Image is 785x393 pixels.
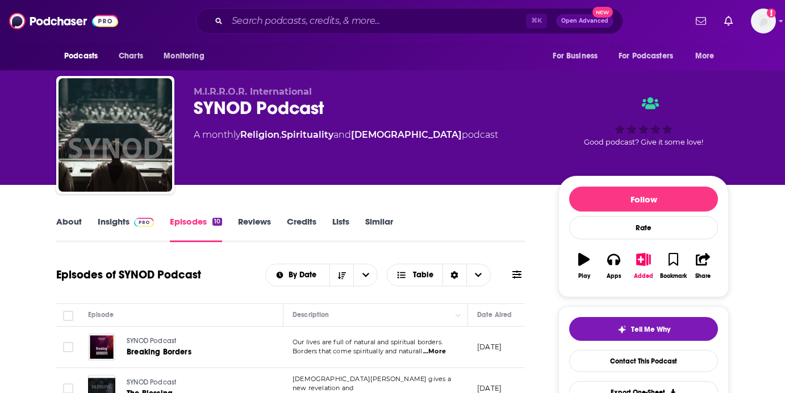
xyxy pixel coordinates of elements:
[526,14,547,28] span: ⌘ K
[279,129,281,140] span: ,
[569,317,718,341] button: tell me why sparkleTell Me Why
[619,48,673,64] span: For Podcasters
[629,246,658,286] button: Added
[127,337,176,345] span: SYNOD Podcast
[329,264,353,286] button: Sort Direction
[164,48,204,64] span: Monitoring
[751,9,776,33] span: Logged in as antonettefrontgate
[332,216,349,242] a: Lists
[634,273,653,280] div: Added
[658,246,688,286] button: Bookmark
[413,271,433,279] span: Table
[365,216,393,242] a: Similar
[423,347,446,356] span: ...More
[617,325,627,334] img: tell me why sparkle
[88,308,114,322] div: Episode
[293,375,451,392] span: [DEMOGRAPHIC_DATA][PERSON_NAME] gives a new revelation and
[442,264,466,286] div: Sort Direction
[63,342,73,352] span: Toggle select row
[170,216,222,242] a: Episodes10
[561,18,608,24] span: Open Advanced
[751,9,776,33] button: Show profile menu
[556,14,613,28] button: Open AdvancedNew
[287,216,316,242] a: Credits
[695,48,715,64] span: More
[64,48,98,64] span: Podcasts
[227,12,526,30] input: Search podcasts, credits, & more...
[127,346,262,358] a: Breaking Borders
[293,347,422,355] span: Borders that come spiritually and naturall
[194,128,498,142] div: A monthly podcast
[265,264,378,286] h2: Choose List sort
[477,383,502,393] p: [DATE]
[56,45,112,67] button: open menu
[688,246,718,286] button: Share
[127,347,191,357] span: Breaking Borders
[127,336,262,346] a: SYNOD Podcast
[127,378,176,386] span: SYNOD Podcast
[353,264,377,286] button: open menu
[545,45,612,67] button: open menu
[111,45,150,67] a: Charts
[56,268,201,282] h1: Episodes of SYNOD Podcast
[293,338,442,346] span: Our lives are full of natural and spiritual borders.
[212,218,222,226] div: 10
[238,216,271,242] a: Reviews
[134,218,154,227] img: Podchaser Pro
[127,378,262,388] a: SYNOD Podcast
[767,9,776,18] svg: Add a profile image
[569,246,599,286] button: Play
[553,48,598,64] span: For Business
[289,271,320,279] span: By Date
[611,45,690,67] button: open menu
[156,45,219,67] button: open menu
[631,325,670,334] span: Tell Me Why
[333,129,351,140] span: and
[452,309,465,322] button: Column Actions
[578,273,590,280] div: Play
[592,7,613,18] span: New
[751,9,776,33] img: User Profile
[477,342,502,352] p: [DATE]
[720,11,737,31] a: Show notifications dropdown
[240,129,279,140] a: Religion
[584,138,703,146] span: Good podcast? Give it some love!
[59,78,172,192] img: SYNOD Podcast
[351,129,462,140] a: [DEMOGRAPHIC_DATA]
[599,246,628,286] button: Apps
[387,264,491,286] button: Choose View
[695,273,711,280] div: Share
[607,273,621,280] div: Apps
[569,216,718,239] div: Rate
[9,10,118,32] img: Podchaser - Follow, Share and Rate Podcasts
[194,86,312,97] span: M.I.R.R.O.R. International
[293,308,329,322] div: Description
[687,45,729,67] button: open menu
[98,216,154,242] a: InsightsPodchaser Pro
[119,48,143,64] span: Charts
[281,129,333,140] a: Spirituality
[266,271,330,279] button: open menu
[558,86,729,157] div: Good podcast? Give it some love!
[196,8,623,34] div: Search podcasts, credits, & more...
[569,350,718,372] a: Contact This Podcast
[56,216,82,242] a: About
[660,273,687,280] div: Bookmark
[691,11,711,31] a: Show notifications dropdown
[569,187,718,212] button: Follow
[477,308,512,322] div: Date Aired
